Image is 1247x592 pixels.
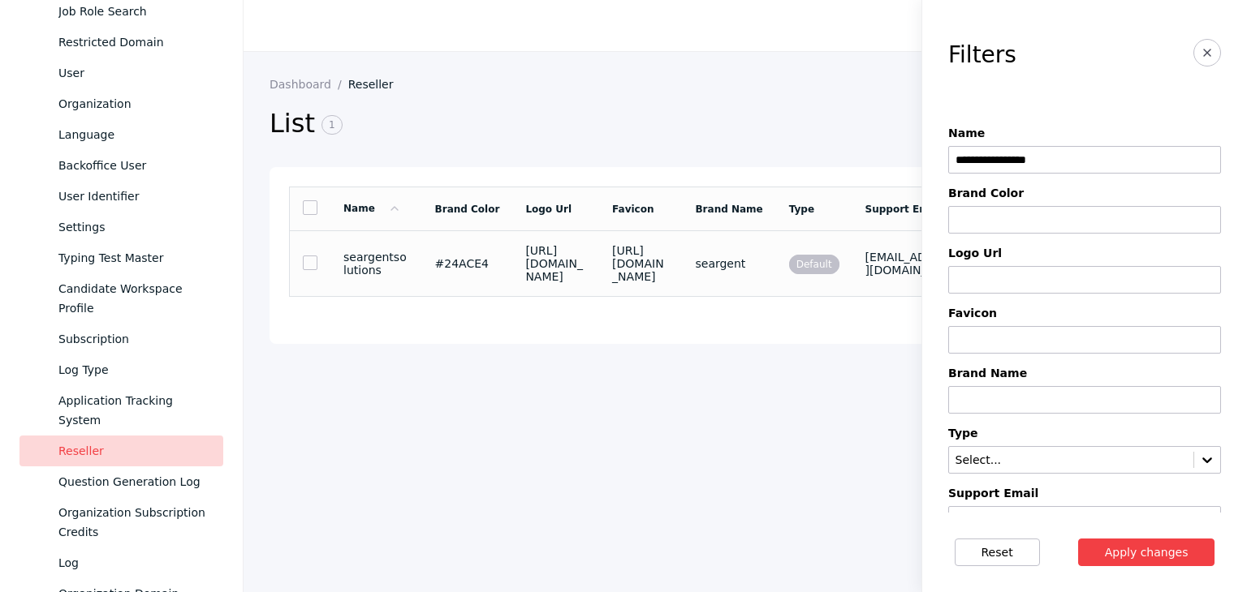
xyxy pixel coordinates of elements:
[58,125,210,144] div: Language
[58,2,210,21] div: Job Role Search
[19,466,223,497] a: Question Generation Log
[19,354,223,385] a: Log Type
[58,472,210,491] div: Question Generation Log
[19,150,223,181] a: Backoffice User
[948,367,1221,380] label: Brand Name
[58,248,210,268] div: Typing Test Master
[948,487,1221,500] label: Support Email
[58,360,210,380] div: Log Type
[58,391,210,430] div: Application Tracking System
[695,257,762,270] section: seargent
[948,42,1016,68] h3: Filters
[612,244,669,283] section: [URL][DOMAIN_NAME]
[612,204,654,215] a: Favicon
[19,58,223,88] a: User
[948,127,1221,139] label: Name
[58,329,210,349] div: Subscription
[435,257,500,270] section: #24ACE4
[19,497,223,547] a: Organization Subscription Credits
[525,204,572,215] a: Logo Url
[58,503,210,542] div: Organization Subscription Credits
[19,212,223,242] a: Settings
[789,204,814,215] a: Type
[19,181,223,212] a: User Identifier
[58,63,210,83] div: User
[270,78,348,91] a: Dashboard
[321,115,343,135] span: 1
[19,273,223,324] a: Candidate Workspace Profile
[58,217,210,237] div: Settings
[695,204,762,215] a: Brand Name
[19,385,223,435] a: Application Tracking System
[19,88,223,119] a: Organization
[270,107,949,141] h2: List
[948,247,1221,260] label: Logo Url
[19,27,223,58] a: Restricted Domain
[58,279,210,318] div: Candidate Workspace Profile
[955,538,1040,566] button: Reset
[19,324,223,354] a: Subscription
[343,251,409,277] section: seargentsolutions
[865,251,965,277] section: [EMAIL_ADDRESS][DOMAIN_NAME]
[58,187,210,206] div: User Identifier
[1078,538,1215,566] button: Apply changes
[948,307,1221,320] label: Favicon
[19,119,223,150] a: Language
[343,203,401,214] a: Name
[865,204,943,215] a: Support Email
[19,242,223,273] a: Typing Test Master
[348,78,407,91] a: Reseller
[58,94,210,114] div: Organization
[58,32,210,52] div: Restricted Domain
[948,187,1221,199] label: Brand Color
[435,204,500,215] a: Brand Color
[948,427,1221,440] label: Type
[58,441,210,461] div: Reseller
[19,547,223,578] a: Log
[58,156,210,175] div: Backoffice User
[19,435,223,466] a: Reseller
[58,553,210,573] div: Log
[525,244,586,283] section: [URL][DOMAIN_NAME]
[789,255,839,274] span: Default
